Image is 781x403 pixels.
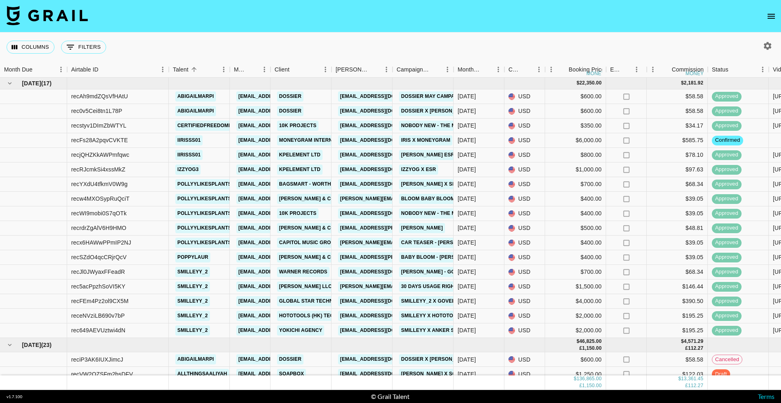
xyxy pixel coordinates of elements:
[399,165,438,175] a: Izzyog x ESR
[236,179,327,189] a: [EMAIL_ADDRESS][DOMAIN_NAME]
[708,62,769,78] div: Status
[247,64,258,75] button: Sort
[399,238,482,248] a: Car teaser - [PERSON_NAME]
[371,392,410,401] div: © Grail Talent
[71,268,125,276] div: recJl0JWyaxFFeadR
[236,325,327,336] a: [EMAIL_ADDRESS][DOMAIN_NAME]
[504,367,545,381] div: USD
[458,326,476,334] div: Jun '25
[338,267,429,277] a: [EMAIL_ADDRESS][DOMAIN_NAME]
[712,93,742,100] span: approved
[399,91,465,102] a: Dossier May Campaign
[688,383,703,390] div: 112.27
[712,122,742,130] span: approved
[175,135,203,145] a: iirisss01
[647,192,708,206] div: $39.05
[338,150,429,160] a: [EMAIL_ADDRESS][DOMAIN_NAME]
[399,296,457,306] a: Smilleyy_2 x Govee
[399,311,465,321] a: Smilleyy x Hototools
[4,62,33,78] div: Month Due
[647,148,708,162] div: $78.10
[7,41,55,54] button: Select columns
[277,106,303,116] a: Dossier
[458,151,476,159] div: Jun '25
[647,323,708,338] div: $195.25
[712,253,742,261] span: approved
[454,62,504,78] div: Month Due
[236,267,327,277] a: [EMAIL_ADDRESS][DOMAIN_NAME]
[660,64,672,75] button: Sort
[338,369,429,379] a: [EMAIL_ADDRESS][DOMAIN_NAME]
[399,267,495,277] a: [PERSON_NAME] - God Went Crazy
[647,177,708,192] div: $68.34
[504,133,545,148] div: USD
[277,282,338,292] a: [PERSON_NAME] LLC 8
[647,309,708,323] div: $195.25
[681,80,684,87] div: $
[277,354,303,364] a: Dossier
[712,151,742,159] span: approved
[481,64,492,75] button: Sort
[712,370,730,378] span: draft
[647,294,708,309] div: $390.50
[338,252,471,262] a: [EMAIL_ADDRESS][PERSON_NAME][DOMAIN_NAME]
[458,253,476,261] div: Jun '25
[277,165,323,175] a: Kpelement Ltd
[277,267,329,277] a: Warner Records
[7,394,22,399] div: v 1.7.100
[338,106,429,116] a: [EMAIL_ADDRESS][DOMAIN_NAME]
[712,312,742,320] span: approved
[71,151,129,159] div: recjQHZKkAWPmfqwc
[545,265,606,279] div: $700.00
[399,135,452,145] a: Iris x MoneyGram
[545,162,606,177] div: $1,000.00
[236,121,327,131] a: [EMAIL_ADDRESS][DOMAIN_NAME]
[458,224,476,232] div: Jun '25
[397,62,430,78] div: Campaign (Type)
[71,370,133,378] div: recVW2OZSFm2bsDFV
[71,238,131,247] div: recx6HAWwPPmIP2NJ
[236,369,327,379] a: [EMAIL_ADDRESS][DOMAIN_NAME]
[277,296,386,306] a: GLOBAL STAR Technology Canada LTD
[277,121,319,131] a: 10k Projects
[338,296,429,306] a: [EMAIL_ADDRESS][DOMAIN_NAME]
[576,80,579,87] div: $
[175,369,229,379] a: allthingsaaliyah
[173,62,188,78] div: Talent
[33,64,44,75] button: Sort
[55,63,67,76] button: Menu
[175,311,210,321] a: smilleyy_2
[647,162,708,177] div: $97.63
[688,345,703,352] div: 112.27
[458,107,476,115] div: Jun '25
[545,294,606,309] div: $4,000.00
[338,121,429,131] a: [EMAIL_ADDRESS][DOMAIN_NAME]
[579,345,582,352] div: £
[399,223,445,233] a: [PERSON_NAME]
[338,135,429,145] a: [EMAIL_ADDRESS][DOMAIN_NAME]
[458,165,476,173] div: Jun '25
[545,104,606,119] div: $600.00
[504,323,545,338] div: USD
[236,252,327,262] a: [EMAIL_ADDRESS][DOMAIN_NAME]
[175,150,203,160] a: iirisss01
[647,236,708,250] div: $39.05
[71,224,127,232] div: recrdrZgAlV6H9HMO
[338,179,429,189] a: [EMAIL_ADDRESS][DOMAIN_NAME]
[606,62,647,78] div: Expenses: Remove Commission?
[71,195,129,203] div: recw4MXOSypRuQciT
[338,165,429,175] a: [EMAIL_ADDRESS][DOMAIN_NAME]
[521,64,533,75] button: Sort
[647,104,708,119] div: $58.58
[71,253,127,261] div: recSZdO4qcCRjrQcV
[393,62,454,78] div: Campaign (Type)
[338,311,429,321] a: [EMAIL_ADDRESS][DOMAIN_NAME]
[712,107,742,115] span: approved
[458,121,476,130] div: Jun '25
[175,121,248,131] a: certifiedfreedomlover
[275,62,290,78] div: Client
[458,312,476,320] div: Jun '25
[175,325,210,336] a: smilleyy_2
[504,192,545,206] div: USD
[504,309,545,323] div: USD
